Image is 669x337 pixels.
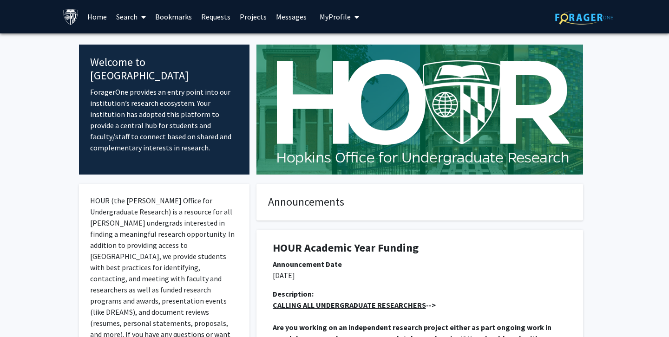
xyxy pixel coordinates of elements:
[273,288,567,299] div: Description:
[273,259,567,270] div: Announcement Date
[197,0,235,33] a: Requests
[271,0,311,33] a: Messages
[63,9,79,25] img: Johns Hopkins University Logo
[268,195,571,209] h4: Announcements
[7,295,39,330] iframe: Chat
[320,12,351,21] span: My Profile
[151,0,197,33] a: Bookmarks
[273,241,567,255] h1: HOUR Academic Year Funding
[273,300,426,310] u: CALLING ALL UNDERGRADUATE RESEARCHERS
[111,0,151,33] a: Search
[90,86,238,153] p: ForagerOne provides an entry point into our institution’s research ecosystem. Your institution ha...
[90,56,238,83] h4: Welcome to [GEOGRAPHIC_DATA]
[256,45,583,175] img: Cover Image
[555,10,613,25] img: ForagerOne Logo
[273,300,436,310] strong: -->
[83,0,111,33] a: Home
[273,270,567,281] p: [DATE]
[235,0,271,33] a: Projects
